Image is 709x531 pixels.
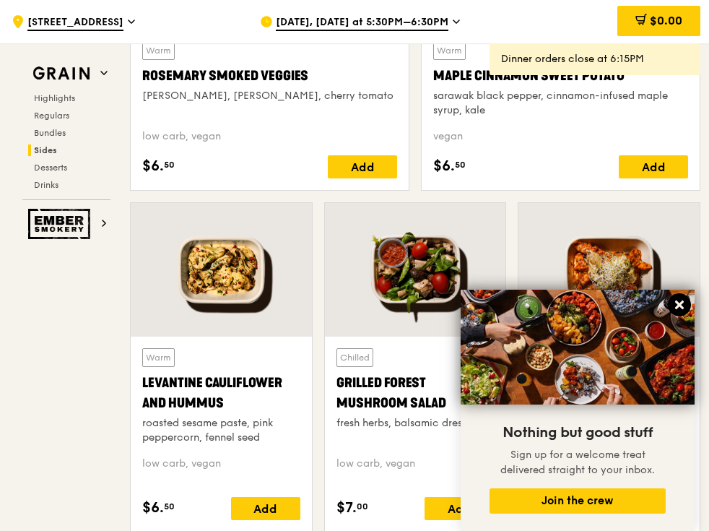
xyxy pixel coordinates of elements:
div: [PERSON_NAME], [PERSON_NAME], cherry tomato [142,89,397,103]
span: Bundles [34,128,66,138]
span: Highlights [34,93,75,103]
span: $6. [142,155,164,177]
div: Add [328,155,397,178]
img: Grain web logo [28,61,95,87]
span: Regulars [34,111,69,121]
span: Desserts [34,163,67,173]
span: Sign up for a welcome treat delivered straight to your inbox. [500,449,655,476]
div: roasted sesame paste, pink peppercorn, fennel seed [142,416,300,445]
span: $0.00 [650,14,682,27]
button: Join the crew [490,488,666,514]
div: Warm [142,41,175,60]
div: Add [619,155,688,178]
span: Sides [34,145,57,155]
div: fresh herbs, balsamic dressing [336,416,495,431]
div: low carb, vegan [142,457,300,485]
span: 50 [164,501,175,512]
img: DSC07876-Edit02-Large.jpeg [461,290,695,405]
span: Nothing but good stuff [503,424,653,441]
span: [DATE], [DATE] at 5:30PM–6:30PM [276,15,448,31]
div: Maple Cinnamon Sweet Potato [433,66,688,86]
button: Close [668,293,691,316]
span: [STREET_ADDRESS] [27,15,123,31]
span: $6. [433,155,455,177]
div: vegan [433,129,688,144]
span: Drinks [34,180,58,190]
div: Add [231,497,300,520]
span: 50 [164,159,175,170]
span: 50 [455,159,466,170]
div: Chilled [336,348,373,367]
div: Add [425,497,494,520]
span: 00 [357,501,368,512]
img: Ember Smokery web logo [28,209,95,239]
div: sarawak black pepper, cinnamon-infused maple syrup, kale [433,89,688,118]
div: Levantine Cauliflower and Hummus [142,373,300,413]
div: Grilled Forest Mushroom Salad [336,373,495,413]
div: Warm [142,348,175,367]
div: Warm [433,41,466,60]
div: low carb, vegan [142,129,397,144]
div: Dinner orders close at 6:15PM [501,52,689,66]
span: $6. [142,497,164,519]
span: $7. [336,497,357,519]
div: Rosemary Smoked Veggies [142,66,397,86]
div: low carb, vegan [336,457,495,485]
